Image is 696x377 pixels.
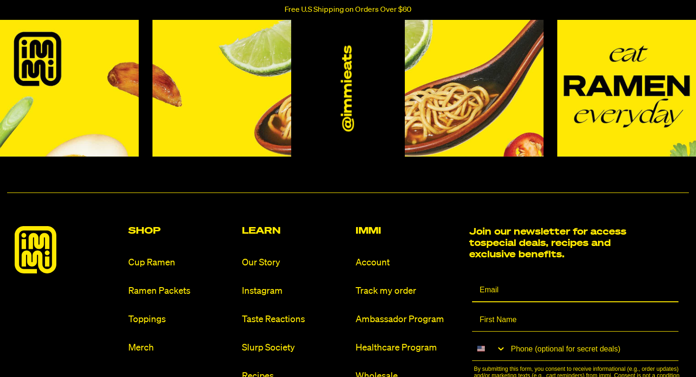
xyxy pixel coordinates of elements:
[405,18,544,157] img: Instagram
[472,308,678,332] input: First Name
[356,285,462,298] a: Track my order
[356,313,462,326] a: Ambassador Program
[506,337,678,360] input: Phone (optional for secret deals)
[128,342,234,354] a: Merch
[356,256,462,269] a: Account
[472,337,506,360] button: Search Countries
[242,256,348,269] a: Our Story
[477,345,485,352] img: United States
[557,18,696,157] img: Instagram
[152,18,291,157] img: Instagram
[128,313,234,326] a: Toppings
[128,226,234,236] h2: Shop
[128,256,234,269] a: Cup Ramen
[340,45,357,132] a: @immieats
[242,313,348,326] a: Taste Reactions
[285,6,411,14] p: Free U.S Shipping on Orders Over $60
[15,226,56,273] img: immieats
[128,285,234,298] a: Ramen Packets
[242,342,348,354] a: Slurp Society
[469,226,633,260] h2: Join our newsletter for access to special deals, recipes and exclusive benefits.
[472,279,678,302] input: Email
[242,285,348,298] a: Instagram
[356,342,462,354] a: Healthcare Program
[242,226,348,236] h2: Learn
[356,226,462,236] h2: Immi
